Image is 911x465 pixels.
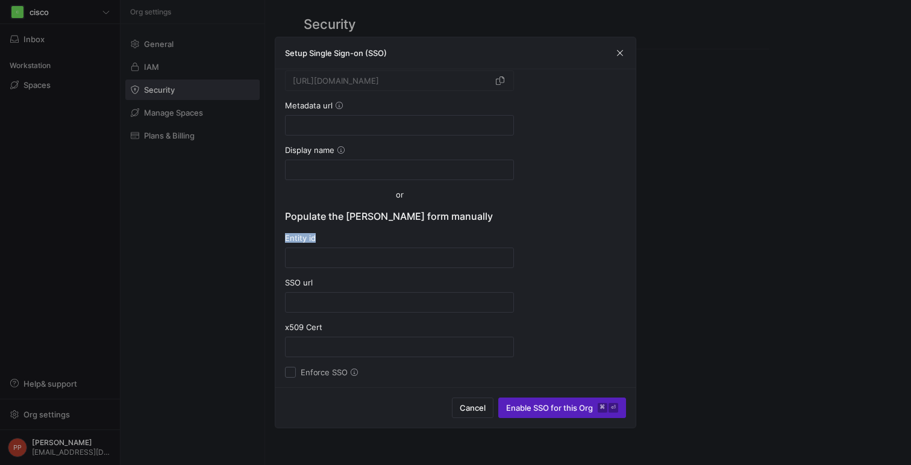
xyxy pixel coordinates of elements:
button: Cancel [452,398,493,418]
span: Enable SSO for this Org [506,403,618,413]
h4: Populate the [PERSON_NAME] form manually [285,209,514,223]
label: Enforce SSO [296,367,348,377]
span: or [396,190,404,199]
span: Cancel [460,403,486,413]
div: x509 Cert [285,322,514,332]
kbd: ⏎ [609,403,618,413]
kbd: ⌘ [598,403,607,413]
button: Enable SSO for this Org⌘⏎ [498,398,626,418]
div: Entity id [285,233,514,243]
h3: Setup Single Sign-on (SSO) [285,48,387,58]
div: Display name [285,145,514,155]
div: SSO url [285,278,514,287]
div: Metadata url [285,101,514,110]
